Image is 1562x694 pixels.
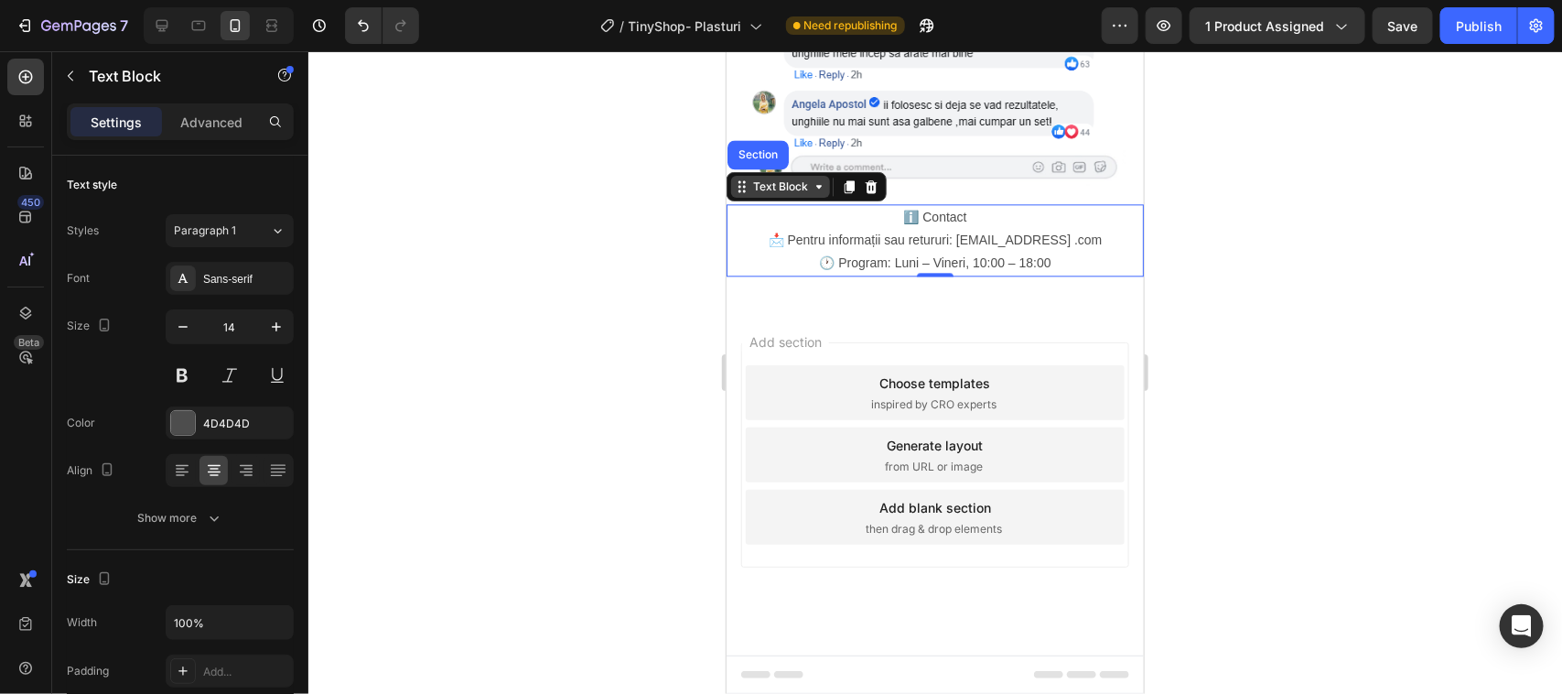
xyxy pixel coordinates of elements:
button: Publish [1440,7,1517,44]
div: 4D4D4D [203,416,289,432]
p: Advanced [180,113,242,132]
div: Styles [67,222,99,239]
div: Text style [67,177,117,193]
p: Text Block [89,65,244,87]
button: Show more [67,502,294,535]
div: Add... [203,664,289,680]
p: Settings [91,113,142,132]
div: Width [67,614,97,631]
span: 1 product assigned [1205,16,1324,36]
div: Open Intercom Messenger [1500,604,1544,648]
div: 450 [17,195,44,210]
div: Size [67,568,115,592]
div: Color [67,415,95,431]
button: 1 product assigned [1190,7,1365,44]
span: Need republishing [804,17,898,34]
div: Beta [14,335,44,350]
button: Save [1373,7,1433,44]
div: Padding [67,663,109,679]
div: Size [67,314,115,339]
span: Save [1388,18,1418,34]
div: Align [67,459,118,483]
iframe: Design area [727,51,1144,694]
div: Undo/Redo [345,7,419,44]
span: / [620,16,625,36]
input: Auto [167,606,293,639]
div: Font [67,270,90,287]
button: 7 [7,7,136,44]
div: Show more [138,509,223,527]
p: 7 [120,15,128,37]
div: Publish [1456,16,1502,36]
button: Paragraph 1 [166,214,294,247]
span: TinyShop- Plasturi [629,16,742,36]
span: Paragraph 1 [174,222,236,239]
div: Sans-serif [203,271,289,287]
